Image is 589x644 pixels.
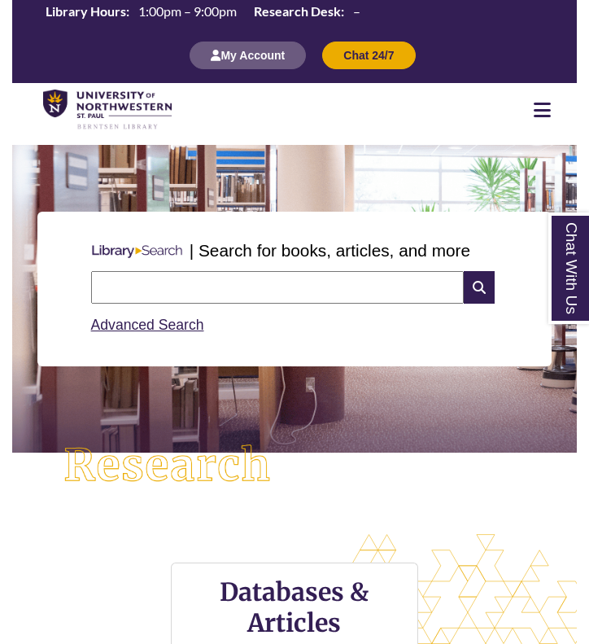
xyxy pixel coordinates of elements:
[39,2,132,20] th: Library Hours:
[43,90,172,130] img: UNWSP Library Logo
[185,576,404,638] h3: Databases & Articles
[190,238,470,263] p: | Search for books, articles, and more
[91,317,204,333] a: Advanced Search
[464,271,494,304] i: Search
[190,42,306,69] button: My Account
[247,2,347,20] th: Research Desk:
[322,48,415,62] a: Chat 24/7
[39,2,367,23] table: Hours Today
[322,42,415,69] button: Chat 24/7
[353,3,360,19] span: –
[41,422,294,510] img: Research
[190,48,306,62] a: My Account
[39,2,367,24] a: Hours Today
[85,239,190,265] img: Libary Search
[138,3,237,19] span: 1:00pm – 9:00pm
